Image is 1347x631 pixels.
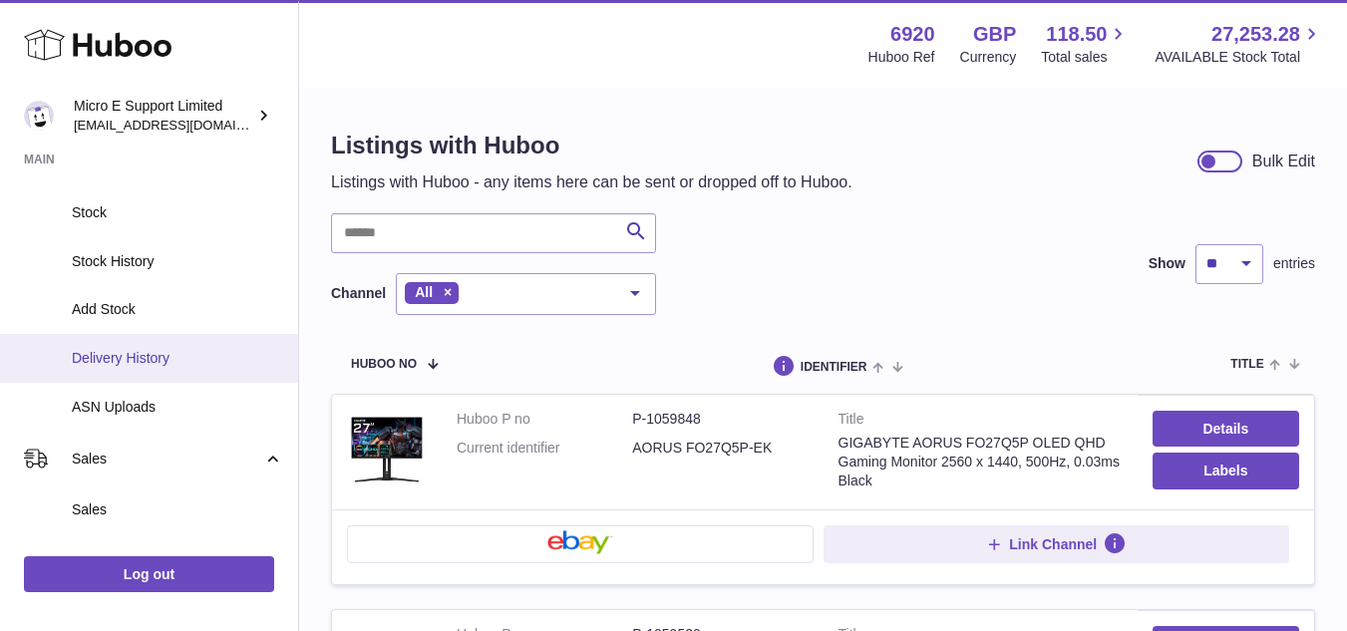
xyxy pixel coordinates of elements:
[72,398,283,417] span: ASN Uploads
[72,500,283,519] span: Sales
[74,97,253,135] div: Micro E Support Limited
[868,48,935,67] div: Huboo Ref
[331,130,852,161] h1: Listings with Huboo
[839,410,1123,434] strong: Title
[457,439,632,458] dt: Current identifier
[1273,254,1315,273] span: entries
[331,171,852,193] p: Listings with Huboo - any items here can be sent or dropped off to Huboo.
[1041,48,1130,67] span: Total sales
[632,439,808,458] dd: AORUS FO27Q5P-EK
[1230,358,1263,371] span: title
[801,361,867,374] span: identifier
[74,117,293,133] span: [EMAIL_ADDRESS][DOMAIN_NAME]
[351,358,417,371] span: Huboo no
[72,549,283,568] span: Add Manual Order
[24,101,54,131] img: contact@micropcsupport.com
[1153,411,1299,447] a: Details
[415,284,433,300] span: All
[890,21,935,48] strong: 6920
[1252,151,1315,172] div: Bulk Edit
[331,284,386,303] label: Channel
[1155,21,1323,67] a: 27,253.28 AVAILABLE Stock Total
[1046,21,1107,48] span: 118.50
[24,556,274,592] a: Log out
[457,410,632,429] dt: Huboo P no
[347,410,427,489] img: GIGABYTE AORUS FO27Q5P OLED QHD Gaming Monitor 2560 x 1440, 500Hz, 0.03ms Black
[1153,453,1299,488] button: Labels
[72,252,283,271] span: Stock History
[72,450,262,469] span: Sales
[824,525,1290,563] button: Link Channel
[973,21,1016,48] strong: GBP
[547,530,613,554] img: ebay-small.png
[1009,535,1097,553] span: Link Channel
[1041,21,1130,67] a: 118.50 Total sales
[72,349,283,368] span: Delivery History
[72,300,283,319] span: Add Stock
[960,48,1017,67] div: Currency
[839,434,1123,490] div: GIGABYTE AORUS FO27Q5P OLED QHD Gaming Monitor 2560 x 1440, 500Hz, 0.03ms Black
[632,410,808,429] dd: P-1059848
[1155,48,1323,67] span: AVAILABLE Stock Total
[1149,254,1185,273] label: Show
[1211,21,1300,48] span: 27,253.28
[72,203,283,222] span: Stock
